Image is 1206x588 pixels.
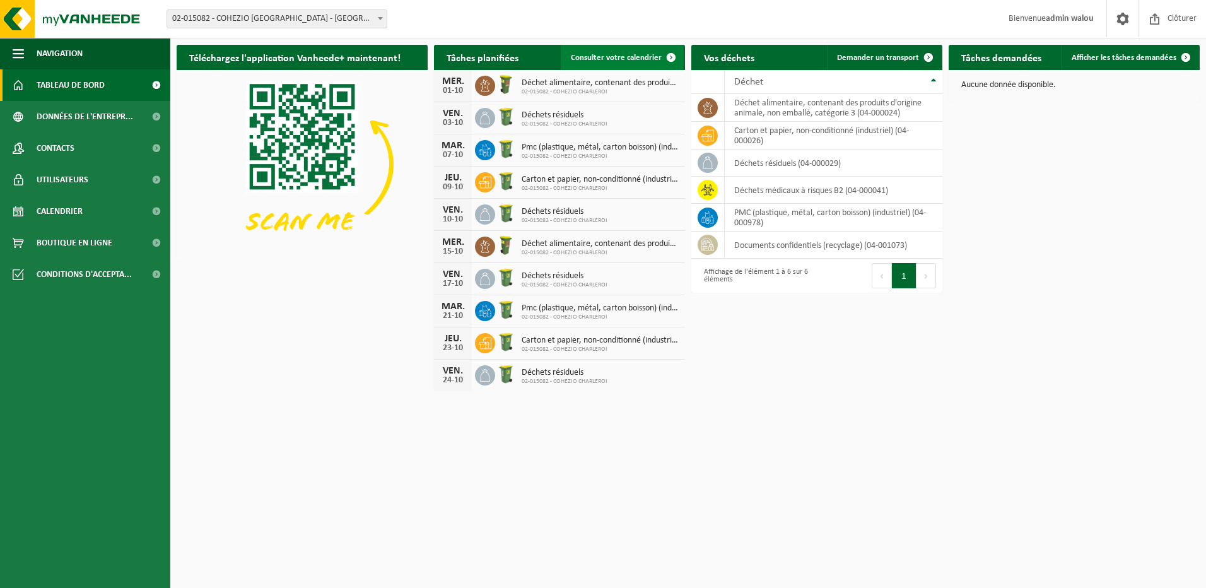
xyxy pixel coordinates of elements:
[725,122,942,150] td: carton et papier, non-conditionné (industriel) (04-000026)
[495,363,517,385] img: WB-0240-HPE-GN-51
[440,269,465,279] div: VEN.
[571,54,662,62] span: Consulter votre calendrier
[522,314,679,321] span: 02-015082 - COHEZIO CHARLEROI
[495,170,517,192] img: WB-0240-HPE-GN-51
[37,196,83,227] span: Calendrier
[440,86,465,95] div: 01-10
[522,303,679,314] span: Pmc (plastique, métal, carton boisson) (industriel)
[522,78,679,88] span: Déchet alimentaire, contenant des produits d'origine animale, non emballé, catég...
[167,9,387,28] span: 02-015082 - COHEZIO CHARLEROI - CHARLEROI
[440,205,465,215] div: VEN.
[440,237,465,247] div: MER.
[734,77,763,87] span: Déchet
[177,70,428,259] img: Download de VHEPlus App
[522,271,607,281] span: Déchets résiduels
[522,378,607,385] span: 02-015082 - COHEZIO CHARLEROI
[1072,54,1176,62] span: Afficher les tâches demandées
[440,376,465,385] div: 24-10
[440,173,465,183] div: JEU.
[522,153,679,160] span: 02-015082 - COHEZIO CHARLEROI
[725,177,942,204] td: déchets médicaux à risques B2 (04-000041)
[522,336,679,346] span: Carton et papier, non-conditionné (industriel)
[495,138,517,160] img: WB-0240-HPE-GN-50
[37,164,88,196] span: Utilisateurs
[440,151,465,160] div: 07-10
[522,88,679,96] span: 02-015082 - COHEZIO CHARLEROI
[522,110,607,121] span: Déchets résiduels
[440,247,465,256] div: 15-10
[37,132,74,164] span: Contacts
[522,121,607,128] span: 02-015082 - COHEZIO CHARLEROI
[440,366,465,376] div: VEN.
[698,262,811,290] div: Affichage de l'élément 1 à 6 sur 6 éléments
[691,45,767,69] h2: Vos déchets
[522,217,607,225] span: 02-015082 - COHEZIO CHARLEROI
[37,227,112,259] span: Boutique en ligne
[522,281,607,289] span: 02-015082 - COHEZIO CHARLEROI
[440,334,465,344] div: JEU.
[872,263,892,288] button: Previous
[522,368,607,378] span: Déchets résiduels
[440,279,465,288] div: 17-10
[495,267,517,288] img: WB-0240-HPE-GN-51
[892,263,916,288] button: 1
[522,239,679,249] span: Déchet alimentaire, contenant des produits d'origine animale, non emballé, catég...
[495,331,517,353] img: WB-0240-HPE-GN-51
[440,141,465,151] div: MAR.
[37,69,105,101] span: Tableau de bord
[37,101,133,132] span: Données de l'entrepr...
[725,150,942,177] td: déchets résiduels (04-000029)
[495,106,517,127] img: WB-0240-HPE-GN-51
[522,249,679,257] span: 02-015082 - COHEZIO CHARLEROI
[725,204,942,232] td: PMC (plastique, métal, carton boisson) (industriel) (04-000978)
[522,175,679,185] span: Carton et papier, non-conditionné (industriel)
[725,232,942,259] td: documents confidentiels (recyclage) (04-001073)
[440,119,465,127] div: 03-10
[434,45,531,69] h2: Tâches planifiées
[495,203,517,224] img: WB-0240-HPE-GN-51
[495,299,517,320] img: WB-0240-HPE-GN-50
[522,346,679,353] span: 02-015082 - COHEZIO CHARLEROI
[440,215,465,224] div: 10-10
[440,344,465,353] div: 23-10
[725,94,942,122] td: déchet alimentaire, contenant des produits d'origine animale, non emballé, catégorie 3 (04-000024)
[961,81,1187,90] p: Aucune donnée disponible.
[561,45,684,70] a: Consulter votre calendrier
[837,54,919,62] span: Demander un transport
[37,259,132,290] span: Conditions d'accepta...
[440,312,465,320] div: 21-10
[440,183,465,192] div: 09-10
[495,235,517,256] img: WB-0060-HPE-GN-50
[522,185,679,192] span: 02-015082 - COHEZIO CHARLEROI
[177,45,413,69] h2: Téléchargez l'application Vanheede+ maintenant!
[916,263,936,288] button: Next
[522,207,607,217] span: Déchets résiduels
[440,76,465,86] div: MER.
[440,109,465,119] div: VEN.
[37,38,83,69] span: Navigation
[1046,14,1094,23] strong: admin walou
[440,302,465,312] div: MAR.
[827,45,941,70] a: Demander un transport
[522,143,679,153] span: Pmc (plastique, métal, carton boisson) (industriel)
[1062,45,1198,70] a: Afficher les tâches demandées
[495,74,517,95] img: WB-0060-HPE-GN-50
[949,45,1054,69] h2: Tâches demandées
[167,10,387,28] span: 02-015082 - COHEZIO CHARLEROI - CHARLEROI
